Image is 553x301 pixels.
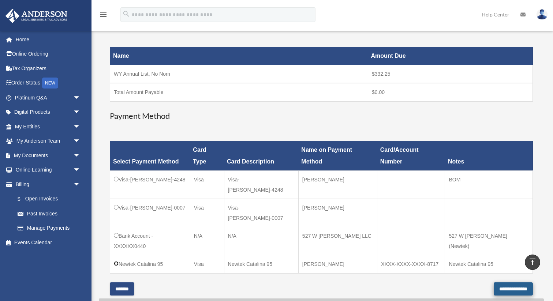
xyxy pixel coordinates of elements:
span: arrow_drop_down [73,148,88,163]
span: arrow_drop_down [73,90,88,105]
td: XXXX-XXXX-XXXX-8717 [377,255,445,273]
td: Newtek Catalina 95 [110,255,190,273]
a: Home [5,32,91,47]
div: NEW [42,78,58,89]
th: Card Description [224,141,298,170]
a: Tax Organizers [5,61,91,76]
td: N/A [190,227,224,255]
td: Visa [190,170,224,199]
span: $ [22,195,25,204]
td: Visa [190,199,224,227]
span: arrow_drop_down [73,119,88,134]
a: My Entitiesarrow_drop_down [5,119,91,134]
th: Name on Payment Method [298,141,377,170]
td: Newtek Catalina 95 [224,255,298,273]
span: arrow_drop_down [73,134,88,149]
i: menu [99,10,108,19]
td: Visa-[PERSON_NAME]-4248 [110,170,190,199]
td: 527 W [PERSON_NAME] (Newtek) [445,227,533,255]
td: [PERSON_NAME] [298,255,377,273]
td: [PERSON_NAME] [298,199,377,227]
a: Online Ordering [5,47,91,61]
h3: Payment Method [110,110,533,122]
td: Visa-[PERSON_NAME]-0007 [110,199,190,227]
a: Online Learningarrow_drop_down [5,163,91,177]
i: vertical_align_top [528,257,537,266]
td: N/A [224,227,298,255]
a: Billingarrow_drop_down [5,177,88,192]
span: arrow_drop_down [73,163,88,178]
td: $0.00 [368,83,533,101]
span: arrow_drop_down [73,105,88,120]
a: Past Invoices [10,206,88,221]
a: My Documentsarrow_drop_down [5,148,91,163]
a: My Anderson Teamarrow_drop_down [5,134,91,148]
a: Digital Productsarrow_drop_down [5,105,91,120]
td: Visa [190,255,224,273]
a: $Open Invoices [10,192,84,207]
td: [PERSON_NAME] [298,170,377,199]
a: menu [99,13,108,19]
td: Visa-[PERSON_NAME]-0007 [224,199,298,227]
th: Select Payment Method [110,141,190,170]
th: Card Type [190,141,224,170]
a: Platinum Q&Aarrow_drop_down [5,90,91,105]
th: Name [110,47,368,65]
td: Newtek Catalina 95 [445,255,533,273]
td: $332.25 [368,65,533,83]
img: User Pic [537,9,548,20]
th: Amount Due [368,47,533,65]
i: search [122,10,130,18]
td: Bank Account - XXXXXX0440 [110,227,190,255]
img: Anderson Advisors Platinum Portal [3,9,70,23]
th: Notes [445,141,533,170]
span: arrow_drop_down [73,177,88,192]
a: vertical_align_top [525,255,540,270]
a: Manage Payments [10,221,88,236]
td: Total Amount Payable [110,83,368,101]
th: Card/Account Number [377,141,445,170]
td: Visa-[PERSON_NAME]-4248 [224,170,298,199]
td: 527 W [PERSON_NAME] LLC [298,227,377,255]
a: Events Calendar [5,235,91,250]
a: Order StatusNEW [5,76,91,91]
td: WY Annual List, No Nom [110,65,368,83]
td: BOM [445,170,533,199]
